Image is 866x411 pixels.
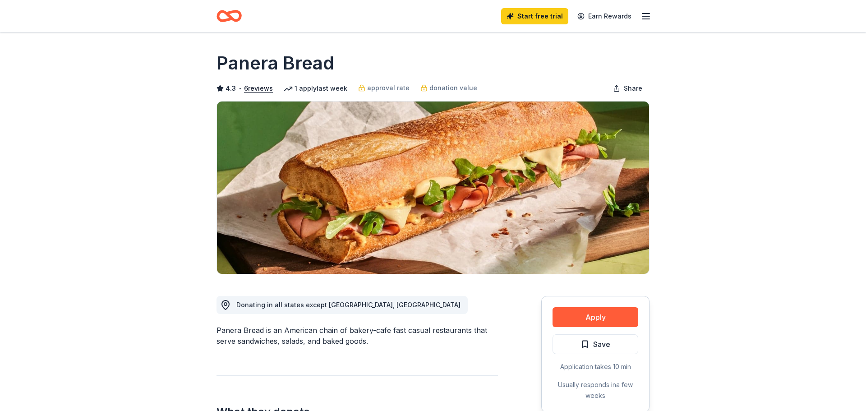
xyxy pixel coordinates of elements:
[367,83,410,93] span: approval rate
[553,361,638,372] div: Application takes 10 min
[216,325,498,346] div: Panera Bread is an American chain of bakery-cafe fast casual restaurants that serve sandwiches, s...
[420,83,477,93] a: donation value
[244,83,273,94] button: 6reviews
[593,338,610,350] span: Save
[624,83,642,94] span: Share
[216,5,242,27] a: Home
[236,301,461,309] span: Donating in all states except [GEOGRAPHIC_DATA], [GEOGRAPHIC_DATA]
[553,334,638,354] button: Save
[216,51,334,76] h1: Panera Bread
[553,307,638,327] button: Apply
[553,379,638,401] div: Usually responds in a few weeks
[358,83,410,93] a: approval rate
[572,8,637,24] a: Earn Rewards
[284,83,347,94] div: 1 apply last week
[606,79,649,97] button: Share
[217,102,649,274] img: Image for Panera Bread
[429,83,477,93] span: donation value
[226,83,236,94] span: 4.3
[239,85,242,92] span: •
[501,8,568,24] a: Start free trial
